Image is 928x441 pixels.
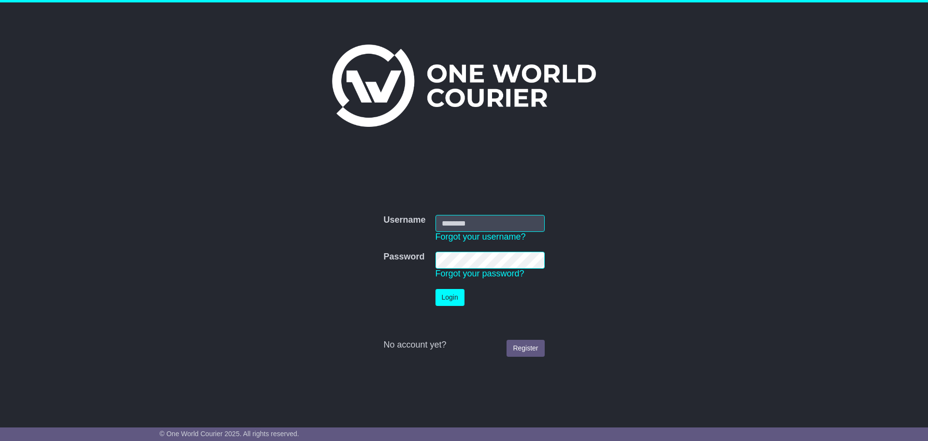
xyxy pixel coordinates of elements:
img: One World [332,45,596,127]
button: Login [435,289,464,306]
a: Forgot your password? [435,269,524,278]
label: Password [383,252,424,262]
div: No account yet? [383,340,544,350]
span: © One World Courier 2025. All rights reserved. [159,430,299,438]
a: Forgot your username? [435,232,526,242]
label: Username [383,215,425,226]
a: Register [507,340,544,357]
